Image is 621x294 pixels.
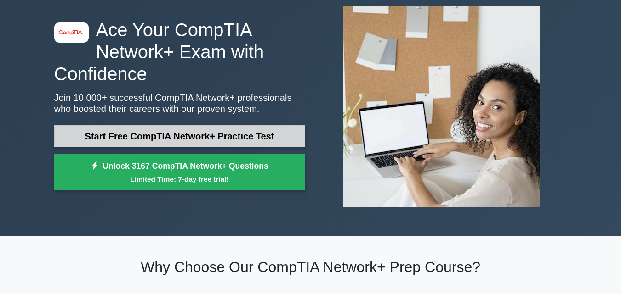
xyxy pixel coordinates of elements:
small: Limited Time: 7-day free trial! [66,174,294,184]
h2: Why Choose Our CompTIA Network+ Prep Course? [54,258,567,276]
h1: Ace Your CompTIA Network+ Exam with Confidence [54,19,305,85]
a: Unlock 3167 CompTIA Network+ QuestionsLimited Time: 7-day free trial! [54,154,305,191]
a: Start Free CompTIA Network+ Practice Test [54,125,305,147]
p: Join 10,000+ successful CompTIA Network+ professionals who boosted their careers with our proven ... [54,92,305,114]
